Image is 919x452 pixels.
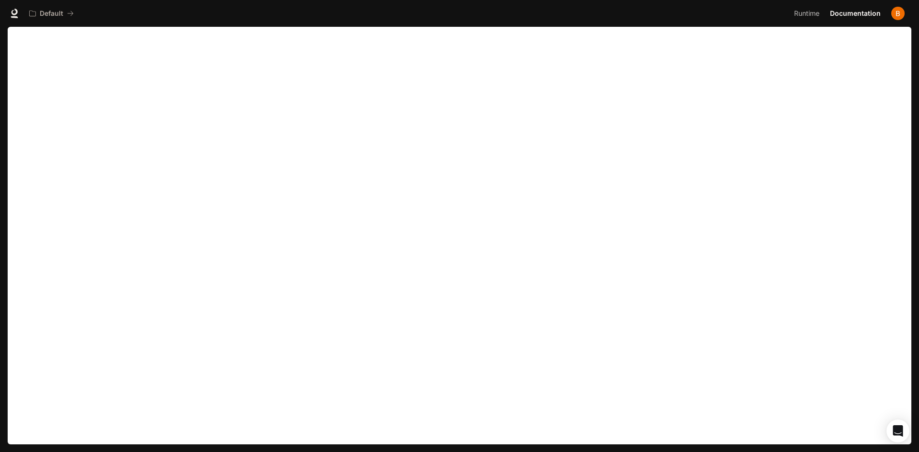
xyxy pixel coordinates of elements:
[826,4,885,23] a: Documentation
[790,4,825,23] a: Runtime
[830,8,881,20] span: Documentation
[886,419,909,442] div: Open Intercom Messenger
[794,8,819,20] span: Runtime
[25,4,78,23] button: All workspaces
[888,4,908,23] button: User avatar
[8,27,911,452] iframe: Documentation
[891,7,905,20] img: User avatar
[40,10,63,18] p: Default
